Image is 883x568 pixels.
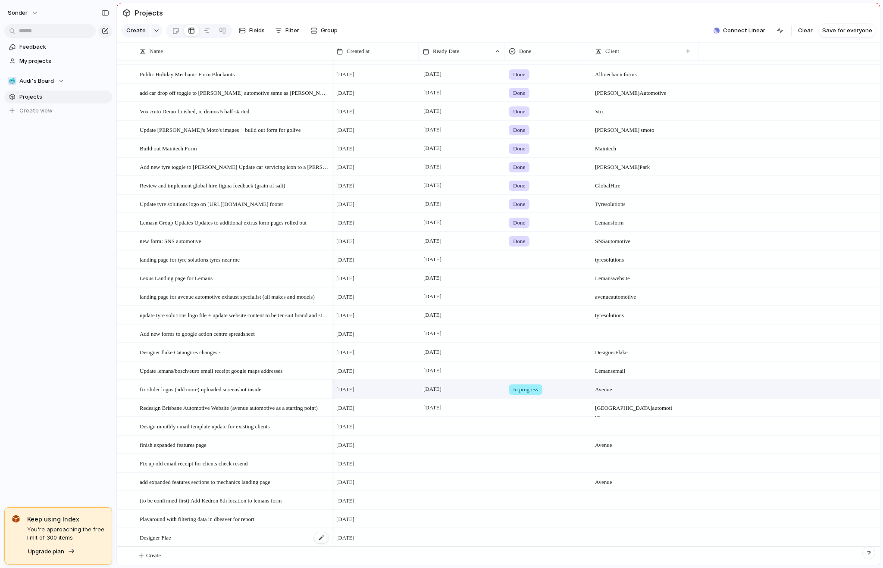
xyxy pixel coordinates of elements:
[140,217,307,227] span: Lemasn Group Updates Updates to additional extras form pages rolled out
[19,77,54,85] span: Audi's Board
[336,237,354,246] span: [DATE]
[306,24,342,37] button: Group
[4,55,112,68] a: My projects
[798,26,813,35] span: Clear
[140,106,249,116] span: Vox Auto Demo finished, in demos 5 half started
[19,57,109,66] span: My projects
[4,104,112,117] button: Create view
[336,348,354,357] span: [DATE]
[4,6,43,20] button: sonder
[140,514,254,524] span: Playaround with filtering data in dbeaver for report
[336,200,354,209] span: [DATE]
[146,551,161,560] span: Create
[336,330,354,338] span: [DATE]
[421,199,444,209] span: [DATE]
[140,199,283,209] span: Update tyre solutions logo on [URL][DOMAIN_NAME] footer
[336,441,354,449] span: [DATE]
[347,47,369,56] span: Created at
[25,546,78,558] button: Upgrade plan
[592,381,677,394] span: Avenue
[133,5,165,21] span: Projects
[140,440,207,449] span: finish expanded features page
[140,310,329,320] span: update tyre solutions logo file + update website content to better suit brand and store locations
[272,24,303,37] button: Filter
[140,347,221,357] span: Designer flake Cataogires changes -
[336,534,354,542] span: [DATE]
[336,478,354,487] span: [DATE]
[336,274,354,283] span: [DATE]
[592,158,677,172] span: [PERSON_NAME] Park
[421,310,444,320] span: [DATE]
[27,525,105,542] span: You're approaching the free limit of 300 items
[421,384,444,394] span: [DATE]
[336,385,354,394] span: [DATE]
[421,143,444,153] span: [DATE]
[8,77,16,85] div: 🥶
[421,162,444,172] span: [DATE]
[421,365,444,376] span: [DATE]
[592,306,677,320] span: tyre solutions
[336,144,354,153] span: [DATE]
[336,515,354,524] span: [DATE]
[513,163,525,172] span: Done
[140,384,261,394] span: fix slider logos (add more) uploaded screenshot inside
[421,125,444,135] span: [DATE]
[140,532,171,542] span: Designer Flae
[592,269,677,283] span: Lemans website
[249,26,265,35] span: Fields
[336,163,354,172] span: [DATE]
[513,126,525,134] span: Done
[513,89,525,97] span: Done
[592,362,677,375] span: Lemans email
[723,26,765,35] span: Connect Linear
[592,103,677,116] span: Vox
[336,256,354,264] span: [DATE]
[519,47,531,56] span: Done
[336,404,354,412] span: [DATE]
[336,218,354,227] span: [DATE]
[710,24,769,37] button: Connect Linear
[819,24,876,37] button: Save for everyone
[121,24,150,37] button: Create
[795,24,816,37] button: Clear
[140,180,285,190] span: Review and implement global hire figma feedback (grain of salt)
[27,515,105,524] span: Keep using Index
[140,495,285,505] span: (to be confirmed first) Add Kedron 6th location to lemans form -
[421,254,444,265] span: [DATE]
[513,385,538,394] span: In progress
[140,162,329,172] span: Add new tyre toggle to [PERSON_NAME] Update car servicing icon to a [PERSON_NAME] Make trye ‘’tyr...
[513,218,525,227] span: Done
[140,125,301,134] span: Update [PERSON_NAME]'s Moto's images + build out form for golive
[140,458,248,468] span: Fix up old email receipt for clients check resend
[140,69,235,79] span: Public Holiday Mechanic Form Blockouts
[140,477,270,487] span: add expanded features sections to mechanics landing page
[592,399,677,421] span: [GEOGRAPHIC_DATA] automotive
[592,214,677,227] span: Lemans form
[592,140,677,153] span: Maintech
[8,9,28,17] span: sonder
[140,365,282,375] span: Update lemans/bosch/euro email receipt google maps addresses
[4,75,112,87] button: 🥶Audi's Board
[592,288,677,301] span: avenue automotive
[336,311,354,320] span: [DATE]
[140,236,201,246] span: new form: SNS automotive
[513,144,525,153] span: Done
[592,343,677,357] span: Designer Flake
[421,273,444,283] span: [DATE]
[140,328,255,338] span: Add new forms to google action centre spreadsheet
[513,200,525,209] span: Done
[592,195,677,209] span: Tyre solutions
[140,87,329,97] span: add car drop off toggle to [PERSON_NAME] automotive same as [PERSON_NAME] stay overnight for cale...
[513,237,525,246] span: Done
[421,347,444,357] span: [DATE]
[140,291,315,301] span: landing page for avenue automotive exhaust specialist (all makes and models)
[4,41,112,53] a: Feedback
[336,367,354,375] span: [DATE]
[421,328,444,339] span: [DATE]
[421,87,444,98] span: [DATE]
[592,177,677,190] span: Global Hire
[140,254,240,264] span: landing page for tyre solutions tyres near me
[321,26,338,35] span: Group
[433,47,459,56] span: Ready Date
[336,107,354,116] span: [DATE]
